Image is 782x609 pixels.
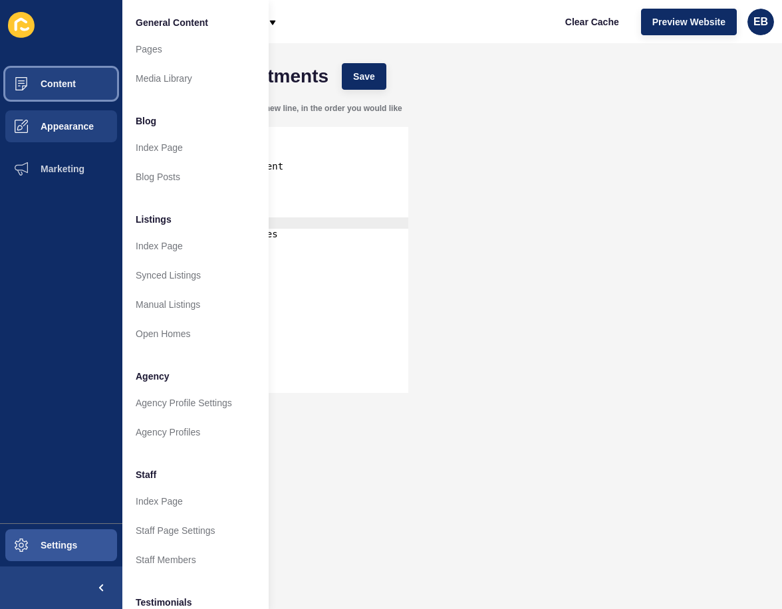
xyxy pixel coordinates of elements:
button: Clear Cache [554,9,630,35]
button: Save [342,63,386,90]
span: Preview Website [652,15,725,29]
span: Listings [136,213,172,226]
a: Media Library [122,64,269,93]
a: Manual Listings [122,290,269,319]
a: Index Page [122,133,269,162]
a: Agency Profiles [122,418,269,447]
span: EB [753,15,768,29]
span: Blog [136,114,156,128]
span: Agency [136,370,170,383]
span: Staff [136,468,156,481]
a: Staff Page Settings [122,516,269,545]
a: Agency Profile Settings [122,388,269,418]
span: General Content [136,16,208,29]
a: Open Homes [122,319,269,348]
span: Clear Cache [565,15,619,29]
span: Save [353,70,375,83]
a: Blog Posts [122,162,269,191]
span: Testimonials [136,596,192,609]
a: Pages [122,35,269,64]
button: Preview Website [641,9,737,35]
a: Index Page [122,231,269,261]
label: Put each department name on a new line, in the order you would like them to appear on the website. [142,103,408,124]
a: Synced Listings [122,261,269,290]
a: Staff Members [122,545,269,574]
a: Index Page [122,487,269,516]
